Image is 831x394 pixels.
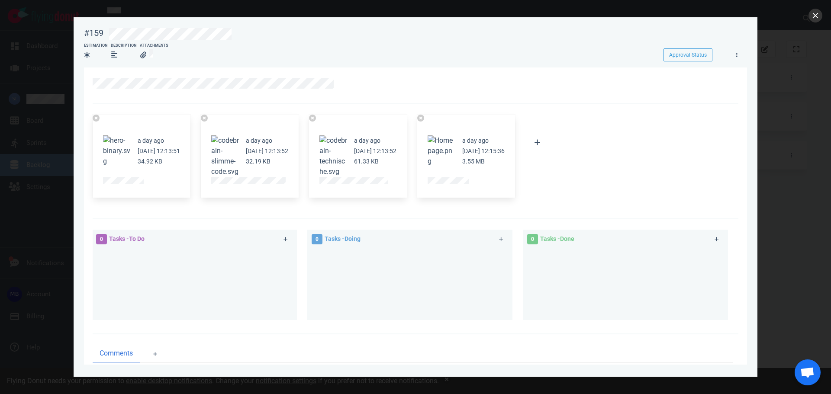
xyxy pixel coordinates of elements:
[540,235,574,242] span: Tasks - Done
[96,234,107,244] span: 0
[354,147,396,154] small: [DATE] 12:13:52
[246,137,272,144] small: a day ago
[319,135,347,177] button: Zoom image
[140,43,168,49] div: Attachments
[246,147,288,154] small: [DATE] 12:13:52
[325,235,361,242] span: Tasks - Doing
[354,158,379,165] small: 61.33 KB
[312,234,322,244] span: 0
[462,137,489,144] small: a day ago
[795,359,821,385] div: Open de chat
[109,235,145,242] span: Tasks - To Do
[111,43,136,49] div: Description
[84,28,103,38] div: #159
[84,43,107,49] div: Estimation
[138,147,180,154] small: [DATE] 12:13:51
[138,158,162,165] small: 34.92 KB
[462,158,485,165] small: 3.55 MB
[428,135,455,167] button: Zoom image
[664,48,712,61] button: Approval Status
[808,9,822,22] button: close
[138,137,164,144] small: a day ago
[527,234,538,244] span: 0
[462,147,505,154] small: [DATE] 12:15:36
[246,158,271,165] small: 32.19 KB
[103,135,131,167] button: Zoom image
[211,135,239,177] button: Zoom image
[354,137,380,144] small: a day ago
[100,348,133,359] span: Comments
